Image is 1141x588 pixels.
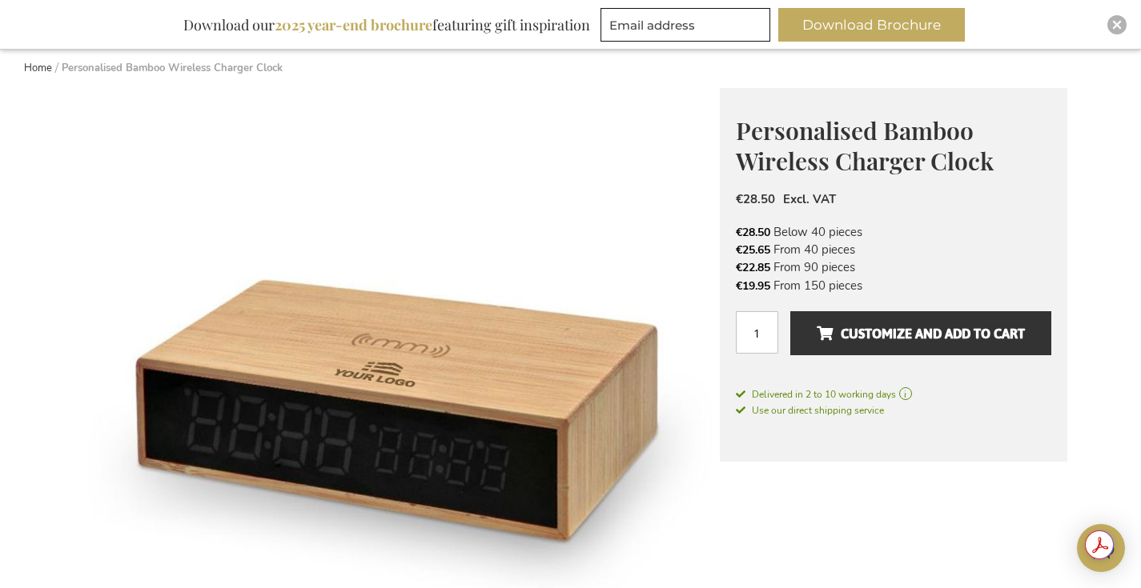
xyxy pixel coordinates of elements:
[736,114,994,178] span: Personalised Bamboo Wireless Charger Clock
[176,8,597,42] div: Download our featuring gift inspiration
[736,404,884,417] span: Use our direct shipping service
[736,258,1051,276] li: From 90 pieces
[275,15,432,34] b: 2025 year-end brochure
[1112,20,1122,30] img: Close
[817,321,1025,346] span: Customize and add to cart
[24,61,52,75] a: Home
[736,223,1051,241] li: Below 40 pieces
[1077,524,1125,572] iframe: belco-activator-frame
[601,8,770,42] input: Email address
[736,311,778,354] input: Qty
[783,191,836,207] span: Excl. VAT
[736,242,770,258] span: €25.65
[62,61,283,75] strong: Personalised Bamboo Wireless Charger Clock
[601,8,775,46] form: marketing offers and promotions
[736,241,1051,258] li: From 40 pieces
[736,278,770,294] span: €19.95
[1107,15,1127,34] div: Close
[736,387,1051,402] a: Delivered in 2 to 10 working days
[736,260,770,275] span: €22.85
[736,402,884,418] a: Use our direct shipping service
[736,191,775,207] span: €28.50
[736,225,770,240] span: €28.50
[778,8,965,42] button: Download Brochure
[790,311,1051,355] button: Customize and add to cart
[736,277,1051,294] li: From 150 pieces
